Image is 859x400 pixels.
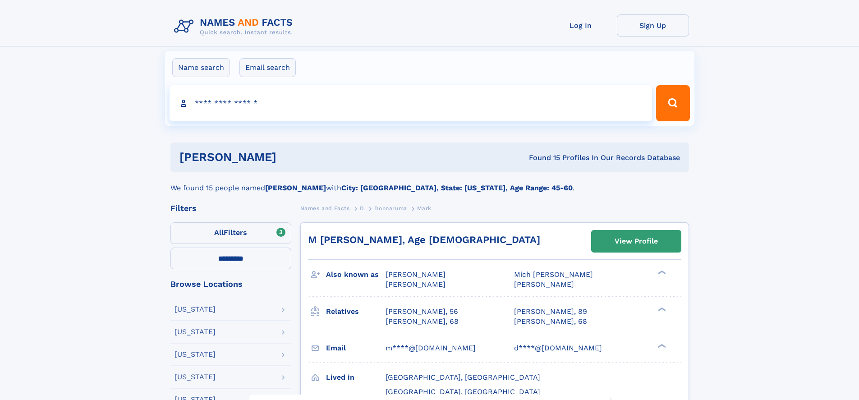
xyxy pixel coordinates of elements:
[374,205,407,211] span: Donnaruma
[514,317,587,326] a: [PERSON_NAME], 68
[417,205,431,211] span: Mark
[239,58,296,77] label: Email search
[175,306,216,313] div: [US_STATE]
[175,328,216,336] div: [US_STATE]
[341,184,573,192] b: City: [GEOGRAPHIC_DATA], State: [US_STATE], Age Range: 45-60
[170,280,291,288] div: Browse Locations
[360,205,364,211] span: D
[360,202,364,214] a: D
[386,280,446,289] span: [PERSON_NAME]
[326,340,386,356] h3: Email
[175,373,216,381] div: [US_STATE]
[326,304,386,319] h3: Relatives
[656,270,666,276] div: ❯
[617,14,689,37] a: Sign Up
[326,370,386,385] h3: Lived in
[326,267,386,282] h3: Also known as
[592,230,681,252] a: View Profile
[386,307,458,317] a: [PERSON_NAME], 56
[374,202,407,214] a: Donnaruma
[514,280,574,289] span: [PERSON_NAME]
[170,85,652,121] input: search input
[656,306,666,312] div: ❯
[308,234,540,245] a: M [PERSON_NAME], Age [DEMOGRAPHIC_DATA]
[386,270,446,279] span: [PERSON_NAME]
[300,202,350,214] a: Names and Facts
[656,343,666,349] div: ❯
[386,373,540,382] span: [GEOGRAPHIC_DATA], [GEOGRAPHIC_DATA]
[179,152,403,163] h1: [PERSON_NAME]
[615,231,658,252] div: View Profile
[514,307,587,317] a: [PERSON_NAME], 89
[403,153,680,163] div: Found 15 Profiles In Our Records Database
[514,270,593,279] span: Mich [PERSON_NAME]
[214,228,224,237] span: All
[170,222,291,244] label: Filters
[545,14,617,37] a: Log In
[172,58,230,77] label: Name search
[386,387,540,396] span: [GEOGRAPHIC_DATA], [GEOGRAPHIC_DATA]
[265,184,326,192] b: [PERSON_NAME]
[170,14,300,39] img: Logo Names and Facts
[656,85,689,121] button: Search Button
[175,351,216,358] div: [US_STATE]
[170,172,689,193] div: We found 15 people named with .
[170,204,291,212] div: Filters
[386,317,459,326] a: [PERSON_NAME], 68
